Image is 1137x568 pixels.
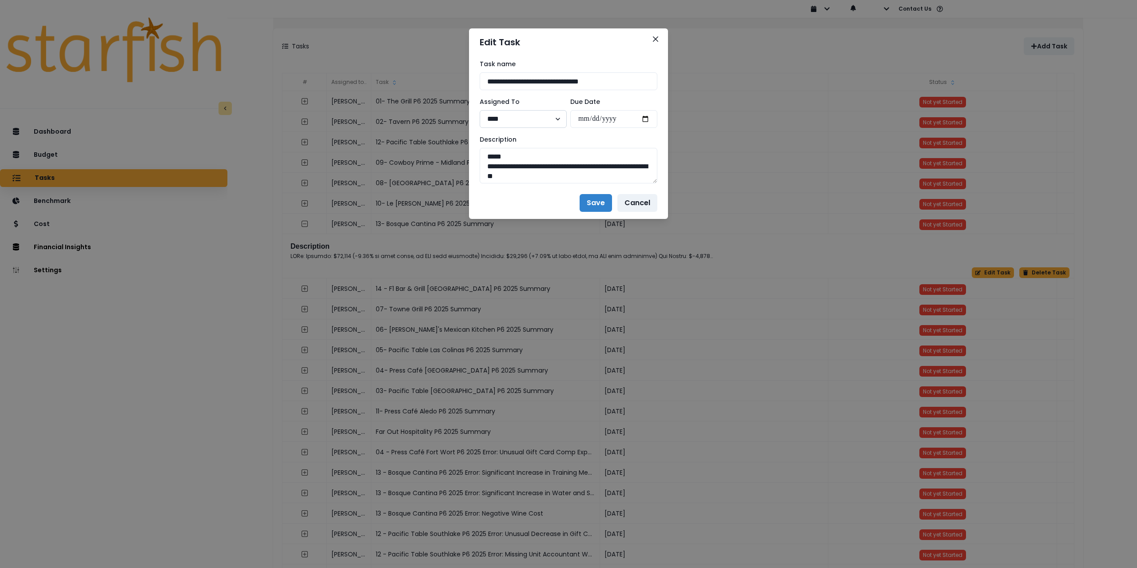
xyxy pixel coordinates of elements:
[469,28,668,56] header: Edit Task
[617,194,657,212] button: Cancel
[580,194,612,212] button: Save
[480,135,652,144] label: Description
[480,60,652,69] label: Task name
[648,32,663,46] button: Close
[480,97,561,107] label: Assigned To
[570,97,652,107] label: Due Date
